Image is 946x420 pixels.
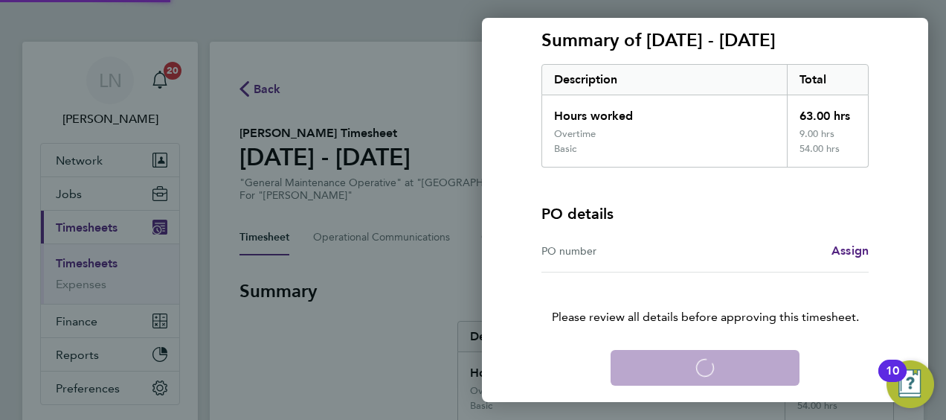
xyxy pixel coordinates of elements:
[886,371,899,390] div: 10
[524,273,887,326] p: Please review all details before approving this timesheet.
[541,203,614,224] h4: PO details
[887,360,934,408] button: Open Resource Center, 10 new notifications
[787,95,869,128] div: 63.00 hrs
[787,65,869,95] div: Total
[787,143,869,167] div: 54.00 hrs
[831,242,869,260] a: Assign
[787,128,869,143] div: 9.00 hrs
[554,143,576,155] div: Basic
[541,64,869,168] div: Summary of 23 - 29 Aug 2025
[542,65,787,95] div: Description
[542,95,787,128] div: Hours worked
[541,242,705,260] div: PO number
[541,28,869,52] h3: Summary of [DATE] - [DATE]
[554,128,596,140] div: Overtime
[831,244,869,258] span: Assign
